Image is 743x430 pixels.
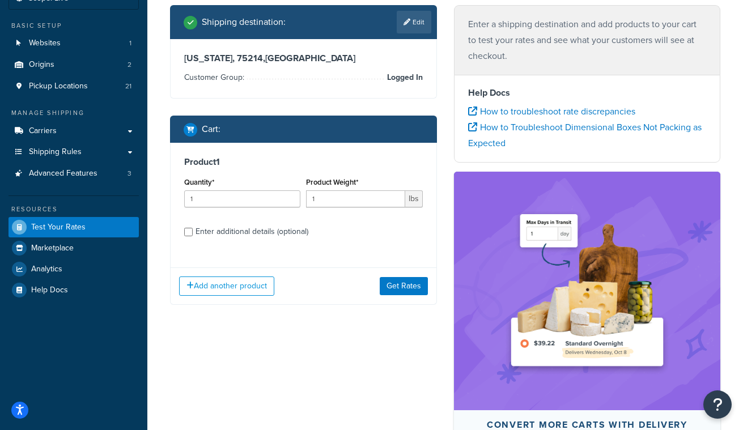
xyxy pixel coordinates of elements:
span: lbs [405,190,423,207]
span: Analytics [31,265,62,274]
div: Manage Shipping [9,108,139,118]
button: Get Rates [380,277,428,295]
span: Logged In [384,71,423,84]
div: Enter additional details (optional) [196,224,308,240]
img: feature-image-ddt-36eae7f7280da8017bfb280eaccd9c446f90b1fe08728e4019434db127062ab4.png [502,189,672,393]
div: Resources [9,205,139,214]
a: Analytics [9,259,139,279]
span: 1 [129,39,131,48]
a: Carriers [9,121,139,142]
a: Edit [397,11,431,33]
input: 0.00 [306,190,405,207]
a: Origins2 [9,54,139,75]
span: Marketplace [31,244,74,253]
label: Product Weight* [306,178,358,186]
span: Pickup Locations [29,82,88,91]
span: 21 [125,82,131,91]
input: Enter additional details (optional) [184,228,193,236]
li: Websites [9,33,139,54]
p: Enter a shipping destination and add products to your cart to test your rates and see what your c... [468,16,707,64]
span: Websites [29,39,61,48]
h3: Product 1 [184,156,423,168]
a: Shipping Rules [9,142,139,163]
button: Add another product [179,276,274,296]
h3: [US_STATE], 75214 , [GEOGRAPHIC_DATA] [184,53,423,64]
span: 2 [128,60,131,70]
span: Customer Group: [184,71,247,83]
span: Shipping Rules [29,147,82,157]
button: Open Resource Center [703,390,732,419]
li: Advanced Features [9,163,139,184]
a: How to troubleshoot rate discrepancies [468,105,635,118]
div: Basic Setup [9,21,139,31]
span: Carriers [29,126,57,136]
span: Test Your Rates [31,223,86,232]
span: 3 [128,169,131,178]
a: Help Docs [9,280,139,300]
a: Advanced Features3 [9,163,139,184]
input: 0 [184,190,300,207]
h2: Cart : [202,124,220,134]
li: Pickup Locations [9,76,139,97]
a: Marketplace [9,238,139,258]
a: Pickup Locations21 [9,76,139,97]
a: Websites1 [9,33,139,54]
label: Quantity* [184,178,214,186]
h4: Help Docs [468,86,707,100]
a: Test Your Rates [9,217,139,237]
span: Origins [29,60,54,70]
h2: Shipping destination : [202,17,286,27]
li: Origins [9,54,139,75]
a: How to Troubleshoot Dimensional Boxes Not Packing as Expected [468,121,702,150]
span: Help Docs [31,286,68,295]
span: Advanced Features [29,169,97,178]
